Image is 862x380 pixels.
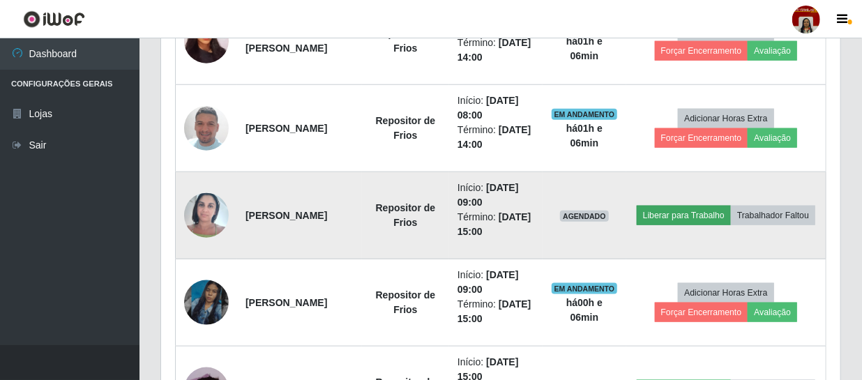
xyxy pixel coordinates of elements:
img: 1705690307767.jpeg [184,185,229,245]
button: Adicionar Horas Extra [678,109,773,128]
strong: Repositor de Frios [376,115,436,141]
li: Término: [458,36,534,65]
time: [DATE] 08:00 [458,95,519,121]
img: CoreUI Logo [23,10,85,28]
button: Adicionar Horas Extra [678,283,773,303]
strong: [PERSON_NAME] [245,123,327,134]
li: Início: [458,181,534,210]
strong: há 01 h e 06 min [566,123,603,149]
img: 1655824719920.jpeg [184,17,229,66]
button: Forçar Encerramento [655,303,748,322]
button: Forçar Encerramento [655,128,748,148]
li: Início: [458,93,534,123]
button: Liberar para Trabalho [637,206,731,225]
span: AGENDADO [560,211,609,222]
strong: há 01 h e 06 min [566,36,603,61]
strong: [PERSON_NAME] [245,210,327,221]
time: [DATE] 09:00 [458,182,519,208]
button: Trabalhador Faltou [731,206,815,225]
li: Início: [458,268,534,297]
strong: Repositor de Frios [376,289,436,315]
button: Forçar Encerramento [655,41,748,61]
span: EM ANDAMENTO [552,109,618,120]
img: 1748899512620.jpeg [184,89,229,168]
button: Avaliação [748,128,797,148]
button: Avaliação [748,41,797,61]
time: [DATE] 09:00 [458,269,519,295]
li: Término: [458,210,534,239]
img: 1748993831406.jpeg [184,263,229,342]
strong: há 00 h e 06 min [566,297,603,323]
li: Término: [458,123,534,152]
li: Término: [458,297,534,326]
strong: Repositor de Frios [376,202,436,228]
strong: [PERSON_NAME] [245,297,327,308]
button: Avaliação [748,303,797,322]
span: EM ANDAMENTO [552,283,618,294]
